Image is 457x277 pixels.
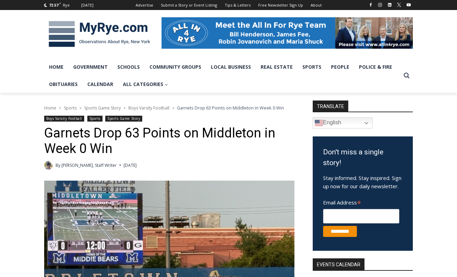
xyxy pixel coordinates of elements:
a: English [313,117,372,128]
strong: TRANSLATE [313,101,348,112]
span: 72.57 [49,2,58,8]
a: Facebook [367,1,375,9]
a: Real Estate [256,58,298,76]
a: Boys Varsity Football [128,105,169,111]
a: X [395,1,403,9]
a: Instagram [376,1,384,9]
a: Linkedin [386,1,394,9]
a: Author image [44,161,53,170]
img: (PHOTO: MyRye.com 2024 Head Intern, Editor and now Staff Writer Charlie Morris. Contributed.)Char... [44,161,53,170]
span: > [59,106,61,111]
h3: Don't miss a single story! [323,147,402,169]
a: Schools [113,58,145,76]
span: All Categories [123,80,168,88]
a: Sports [64,105,77,111]
span: > [124,106,126,111]
a: Local Business [206,58,256,76]
a: People [326,58,354,76]
span: Garnets Drop 63 Points on Middleton in Week 0 Win [177,105,284,111]
a: Community Groups [145,58,206,76]
span: > [79,106,81,111]
h1: Garnets Drop 63 Points on Middleton in Week 0 Win [44,125,294,157]
img: All in for Rye [162,17,413,48]
a: Sports [87,116,103,122]
a: Obituaries [44,76,82,93]
a: Home [44,58,68,76]
img: MyRye.com [44,16,155,52]
a: Home [44,105,56,111]
a: Sports Game Story [84,105,121,111]
span: F [59,1,61,5]
span: By [56,162,60,169]
h2: Events Calendar [313,258,364,270]
a: YouTube [405,1,413,9]
p: Stay informed. Stay inspired. Sign up now for our daily newsletter. [323,174,402,190]
time: [DATE] [124,162,137,169]
a: Boys Varsity Football [44,116,84,122]
div: [DATE] [81,2,94,8]
a: Government [68,58,113,76]
button: View Search Form [400,69,413,82]
a: Sports Game Story [105,116,142,122]
img: en [315,119,323,127]
span: > [172,106,174,111]
a: Calendar [82,76,118,93]
nav: Primary Navigation [44,58,400,93]
nav: Breadcrumbs [44,104,294,111]
a: Police & Fire [354,58,397,76]
div: Rye [63,2,70,8]
a: [PERSON_NAME], Staff Writer [61,162,117,168]
a: Sports [298,58,326,76]
label: Email Address [323,195,399,208]
a: All Categories [118,76,173,93]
